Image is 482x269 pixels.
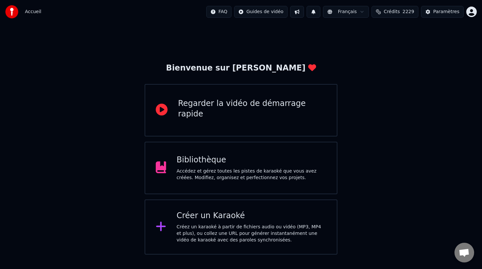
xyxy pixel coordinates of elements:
button: Guides de vidéo [234,6,288,18]
span: Crédits [384,9,400,15]
img: youka [5,5,18,18]
div: Paramètres [433,9,459,15]
span: Accueil [25,9,41,15]
div: Ouvrir le chat [454,243,474,262]
div: Bibliothèque [177,155,327,165]
div: Accédez et gérez toutes les pistes de karaoké que vous avez créées. Modifiez, organisez et perfec... [177,168,327,181]
div: Créez un karaoké à partir de fichiers audio ou vidéo (MP3, MP4 et plus), ou collez une URL pour g... [177,224,327,243]
div: Bienvenue sur [PERSON_NAME] [166,63,316,73]
button: FAQ [206,6,231,18]
div: Créer un Karaoké [177,211,327,221]
nav: breadcrumb [25,9,41,15]
div: Regarder la vidéo de démarrage rapide [178,98,326,119]
button: Paramètres [421,6,464,18]
span: 2229 [403,9,414,15]
button: Crédits2229 [372,6,418,18]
